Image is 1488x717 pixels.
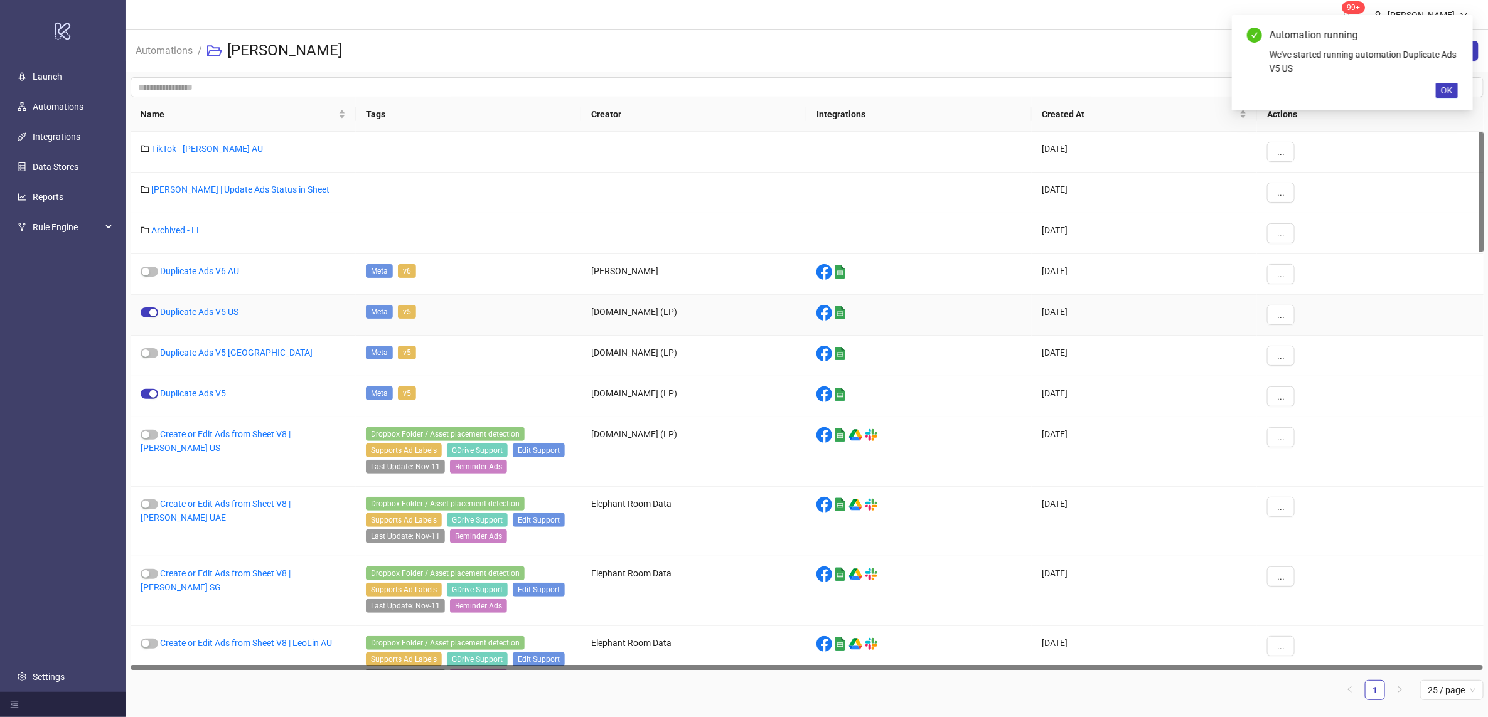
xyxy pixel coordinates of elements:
[1032,213,1257,254] div: [DATE]
[33,215,102,240] span: Rule Engine
[1342,1,1366,14] sup: 1665
[447,513,508,527] span: GDrive Support
[581,97,806,132] th: Creator
[450,460,507,474] span: Reminder Ads
[1042,107,1237,121] span: Created At
[1267,223,1295,243] button: ...
[1032,254,1257,295] div: [DATE]
[160,348,313,358] a: Duplicate Ads V5 [GEOGRAPHIC_DATA]
[581,295,806,336] div: [DOMAIN_NAME] (LP)
[1340,680,1360,700] li: Previous Page
[207,43,222,58] span: folder-open
[160,388,226,398] a: Duplicate Ads V5
[366,497,525,511] span: Dropbox Folder / Asset placement detection
[1267,346,1295,366] button: ...
[1277,228,1285,238] span: ...
[366,599,445,613] span: Last Update: Nov-11
[1346,686,1354,693] span: left
[1270,28,1458,43] div: Automation running
[581,336,806,376] div: [DOMAIN_NAME] (LP)
[806,97,1032,132] th: Integrations
[141,499,291,523] a: Create or Edit Ads from Sheet V8 | [PERSON_NAME] UAE
[1277,571,1285,582] span: ...
[450,529,507,543] span: Reminder Ads
[1267,566,1295,587] button: ...
[398,346,416,359] span: v5
[356,97,581,132] th: Tags
[1365,680,1385,700] li: 1
[1460,11,1469,19] span: down
[1267,305,1295,325] button: ...
[131,97,356,132] th: Name
[1340,680,1360,700] button: left
[513,513,565,527] span: Edit Support
[1441,85,1453,95] span: OK
[513,443,565,457] span: Edit Support
[1428,681,1476,699] span: 25 / page
[513,652,565,666] span: Edit Support
[398,264,416,278] span: v6
[1277,432,1285,442] span: ...
[366,443,442,457] span: Supports Ad Labels
[10,700,19,709] span: menu-fold
[133,43,195,56] a: Automations
[1032,295,1257,336] div: [DATE]
[366,566,525,580] span: Dropbox Folder / Asset placement detection
[1277,502,1285,512] span: ...
[581,376,806,417] div: [DOMAIN_NAME] (LP)
[33,193,63,203] a: Reports
[141,107,336,121] span: Name
[366,636,525,650] span: Dropbox Folder / Asset placement detection
[366,513,442,527] span: Supports Ad Labels
[581,417,806,487] div: [DOMAIN_NAME] (LP)
[1277,269,1285,279] span: ...
[513,583,565,597] span: Edit Support
[1247,28,1262,43] span: check-circle
[398,386,416,400] span: v5
[227,41,342,61] h3: [PERSON_NAME]
[141,568,291,592] a: Create or Edit Ads from Sheet V8 | [PERSON_NAME] SG
[1270,48,1458,75] div: We've started running automation Duplicate Ads V5 US
[1277,188,1285,198] span: ...
[151,184,329,194] a: [PERSON_NAME] | Update Ads Status in Sheet
[1032,132,1257,173] div: [DATE]
[581,487,806,556] div: Elephant Room Data
[581,254,806,295] div: [PERSON_NAME]
[141,185,149,194] span: folder
[450,599,507,613] span: Reminder Ads
[33,72,62,82] a: Launch
[1374,11,1383,19] span: user
[366,460,445,474] span: Last Update: Nov-11
[33,672,65,682] a: Settings
[581,626,806,696] div: Elephant Room Data
[1267,427,1295,447] button: ...
[1032,626,1257,696] div: [DATE]
[1277,310,1285,320] span: ...
[33,162,78,173] a: Data Stores
[18,223,26,232] span: fork
[1390,680,1410,700] li: Next Page
[1390,680,1410,700] button: right
[1032,97,1257,132] th: Created At
[141,226,149,235] span: folder
[151,144,263,154] a: TikTok - [PERSON_NAME] AU
[160,307,238,317] a: Duplicate Ads V5 US
[1032,336,1257,376] div: [DATE]
[1277,391,1285,401] span: ...
[1444,28,1458,41] a: Close
[198,31,202,71] li: /
[1032,417,1257,487] div: [DATE]
[1277,351,1285,361] span: ...
[141,144,149,153] span: folder
[1032,556,1257,626] div: [DATE]
[366,346,393,359] span: Meta
[1267,636,1295,656] button: ...
[1032,173,1257,213] div: [DATE]
[1032,376,1257,417] div: [DATE]
[1420,680,1484,700] div: Page Size
[366,583,442,597] span: Supports Ad Labels
[1366,681,1384,699] a: 1
[33,102,83,112] a: Automations
[33,132,80,142] a: Integrations
[366,386,393,400] span: Meta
